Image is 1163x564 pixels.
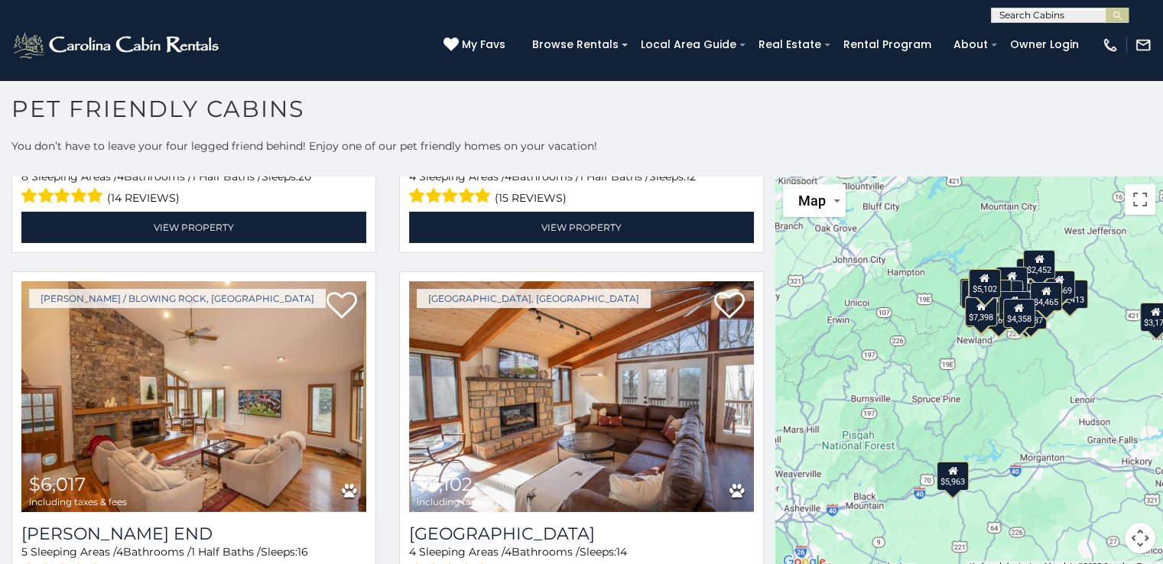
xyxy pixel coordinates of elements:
img: Moss End [21,281,366,512]
div: $4,465 [1030,282,1062,311]
span: 4 [505,545,512,559]
h3: Moss End [21,523,366,544]
a: View Property [409,212,754,243]
a: [GEOGRAPHIC_DATA] [409,523,754,544]
div: $2,452 [1023,249,1055,278]
span: including taxes & fees [29,497,127,507]
span: My Favs [462,37,505,53]
span: 4 [409,545,416,559]
a: [PERSON_NAME] End [21,523,366,544]
div: $3,671 [983,300,1015,329]
h3: Blue Eagle Lodge [409,523,754,544]
button: Map camera controls [1125,523,1155,553]
div: $3,562 [961,280,993,309]
div: Sleeping Areas / Bathrooms / Sleeps: [21,169,366,208]
span: 4 [117,170,124,183]
div: $4,358 [1002,298,1035,327]
div: $5,963 [936,461,968,490]
div: $2,287 [1015,300,1047,329]
div: $5,102 [968,268,1000,297]
div: $3,163 [996,266,1028,295]
button: Toggle fullscreen view [1125,184,1155,215]
img: White-1-2.png [11,30,223,60]
a: My Favs [443,37,509,53]
a: View Property [21,212,366,243]
a: [PERSON_NAME] / Blowing Rock, [GEOGRAPHIC_DATA] [29,289,326,308]
a: Local Area Guide [633,33,744,57]
button: Change map style [783,184,846,217]
div: $3,898 [967,271,999,300]
div: $3,669 [1043,270,1075,299]
span: 1 Half Baths / [192,170,262,183]
span: 4 [409,170,416,183]
a: About [946,33,996,57]
a: Add to favorites [714,290,745,323]
span: 1 Half Baths / [191,545,261,559]
span: 4 [116,545,123,559]
img: mail-regular-white.png [1135,37,1152,53]
div: $7,398 [965,297,997,326]
span: (14 reviews) [107,188,180,208]
span: $5,102 [417,473,473,495]
img: Blue Eagle Lodge [409,281,754,512]
span: Map [798,193,826,209]
div: $2,718 [998,290,1030,319]
a: Real Estate [751,33,829,57]
a: Add to favorites [326,290,357,323]
div: Sleeping Areas / Bathrooms / Sleeps: [409,169,754,208]
a: Owner Login [1002,33,1087,57]
a: Browse Rentals [525,33,626,57]
a: [GEOGRAPHIC_DATA], [GEOGRAPHIC_DATA] [417,289,651,308]
span: 4 [505,170,512,183]
div: $10,471 [960,277,996,306]
span: 20 [298,170,311,183]
div: $5,383 [966,299,998,328]
span: 5 [21,545,28,559]
span: 12 [686,170,696,183]
div: $4,802 [1010,301,1042,330]
span: $6,017 [29,473,86,495]
span: 1 Half Baths / [580,170,649,183]
div: $12,413 [1051,280,1087,309]
a: Rental Program [836,33,939,57]
span: 14 [616,545,627,559]
span: 8 [21,170,28,183]
span: 16 [297,545,308,559]
a: Moss End $6,017 including taxes & fees [21,281,366,512]
img: phone-regular-white.png [1102,37,1119,53]
span: including taxes & fees [417,497,515,507]
a: Blue Eagle Lodge $5,102 including taxes & fees [409,281,754,512]
span: (15 reviews) [495,188,567,208]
